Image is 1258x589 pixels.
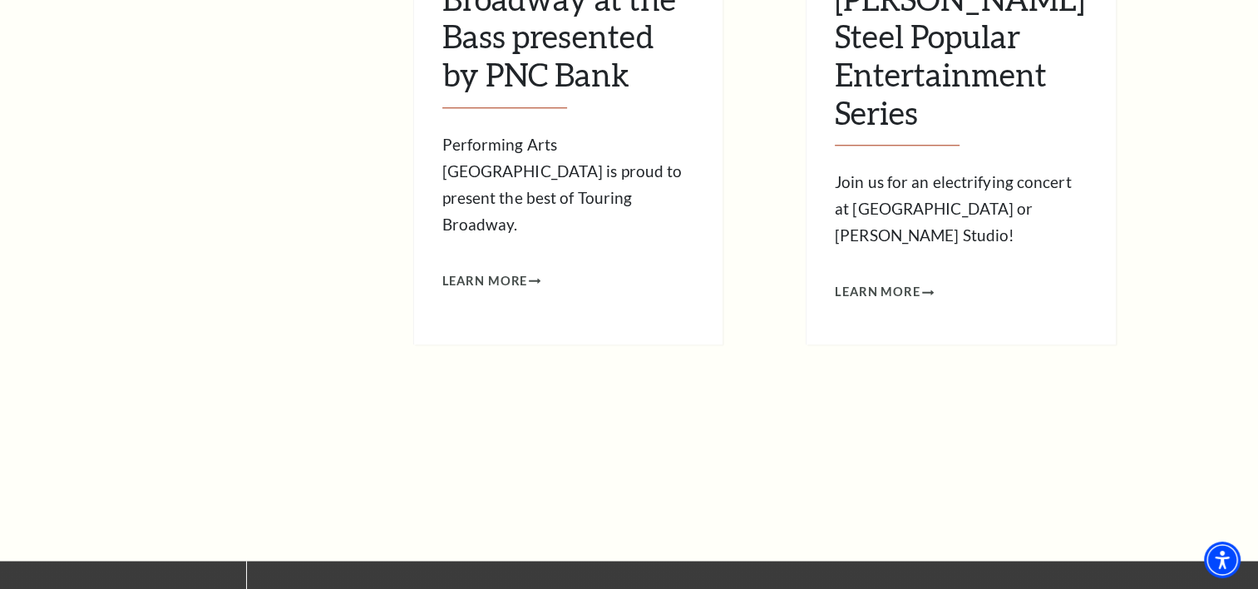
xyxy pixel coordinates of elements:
[1204,542,1241,578] div: Accessibility Menu
[835,282,920,303] span: Learn More
[835,169,1088,249] p: Join us for an electrifying concert at [GEOGRAPHIC_DATA] or [PERSON_NAME] Studio!
[442,271,541,292] a: Learn More Broadway at the Bass presented by PNC Bank
[442,271,528,292] span: Learn More
[442,131,695,238] p: Performing Arts [GEOGRAPHIC_DATA] is proud to present the best of Touring Broadway.
[835,282,934,303] a: Learn More Irwin Steel Popular Entertainment Series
